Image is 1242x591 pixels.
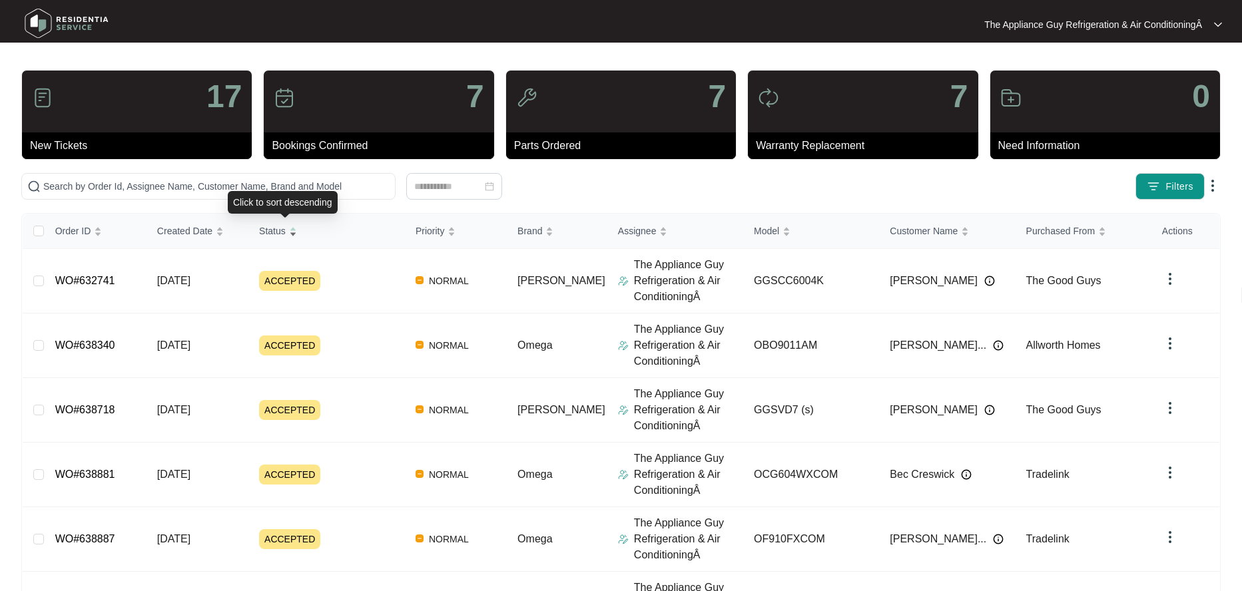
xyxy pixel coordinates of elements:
[466,81,484,112] p: 7
[618,534,629,544] img: Assigner Icon
[743,249,879,313] td: GGSCC6004K
[157,404,190,415] span: [DATE]
[984,405,995,415] img: Info icon
[1026,275,1101,286] span: The Good Guys
[416,341,424,349] img: Vercel Logo
[416,224,445,238] span: Priority
[272,138,493,154] p: Bookings Confirmed
[984,276,995,286] img: Info icon
[890,467,954,483] span: Bec Creswick
[634,386,743,434] p: The Appliance Guy Refrigeration & Air ConditioningÂ
[890,531,986,547] span: [PERSON_NAME]...
[147,214,248,249] th: Created Date
[1162,465,1178,481] img: dropdown arrow
[993,340,1004,351] img: Info icon
[1026,339,1101,351] span: Allworth Homes
[424,402,474,418] span: NORMAL
[20,3,113,43] img: residentia service logo
[55,404,115,415] a: WO#638718
[961,469,972,480] img: Info icon
[1151,214,1219,249] th: Actions
[517,224,542,238] span: Brand
[1162,271,1178,287] img: dropdown arrow
[55,275,115,286] a: WO#632741
[516,87,537,108] img: icon
[405,214,507,249] th: Priority
[416,405,424,413] img: Vercel Logo
[514,138,736,154] p: Parts Ordered
[1165,180,1193,194] span: Filters
[890,224,958,238] span: Customer Name
[517,469,552,480] span: Omega
[618,224,657,238] span: Assignee
[206,81,242,112] p: 17
[993,534,1004,544] img: Info icon
[756,138,978,154] p: Warranty Replacement
[157,469,190,480] span: [DATE]
[1162,400,1178,416] img: dropdown arrow
[1026,533,1070,544] span: Tradelink
[743,507,879,572] td: OF910FXCOM
[754,224,779,238] span: Model
[1147,180,1160,193] img: filter icon
[259,224,286,238] span: Status
[416,276,424,284] img: Vercel Logo
[424,531,474,547] span: NORMAL
[1135,173,1205,200] button: filter iconFilters
[984,18,1202,31] p: The Appliance Guy Refrigeration & Air ConditioningÂ
[259,400,320,420] span: ACCEPTED
[950,81,968,112] p: 7
[157,224,212,238] span: Created Date
[634,321,743,369] p: The Appliance Guy Refrigeration & Air ConditioningÂ
[743,313,879,378] td: OBO9011AM
[879,214,1015,249] th: Customer Name
[1205,178,1221,194] img: dropdown arrow
[1026,404,1101,415] span: The Good Guys
[890,337,986,353] span: [PERSON_NAME]...
[890,273,978,289] span: [PERSON_NAME]
[32,87,53,108] img: icon
[55,224,91,238] span: Order ID
[45,214,147,249] th: Order ID
[890,402,978,418] span: [PERSON_NAME]
[55,339,115,351] a: WO#638340
[618,469,629,480] img: Assigner Icon
[157,339,190,351] span: [DATE]
[517,339,552,351] span: Omega
[424,273,474,289] span: NORMAL
[55,533,115,544] a: WO#638887
[758,87,779,108] img: icon
[1162,335,1178,351] img: dropdown arrow
[618,340,629,351] img: Assigner Icon
[424,467,474,483] span: NORMAL
[1000,87,1022,108] img: icon
[157,533,190,544] span: [DATE]
[998,138,1220,154] p: Need Information
[416,470,424,478] img: Vercel Logo
[228,191,338,214] div: Click to sort descending
[416,534,424,542] img: Vercel Logo
[259,271,320,291] span: ACCEPTED
[274,87,295,108] img: icon
[43,179,390,194] input: Search by Order Id, Assignee Name, Customer Name, Brand and Model
[634,515,743,563] p: The Appliance Guy Refrigeration & Air ConditioningÂ
[1026,469,1070,480] span: Tradelink
[634,451,743,498] p: The Appliance Guy Refrigeration & Air ConditioningÂ
[1214,21,1222,28] img: dropdown arrow
[743,214,879,249] th: Model
[507,214,607,249] th: Brand
[424,337,474,353] span: NORMAL
[259,529,320,549] span: ACCEPTED
[1162,529,1178,545] img: dropdown arrow
[618,405,629,415] img: Assigner Icon
[743,443,879,507] td: OCG604WXCOM
[55,469,115,480] a: WO#638881
[517,533,552,544] span: Omega
[1016,214,1151,249] th: Purchased From
[517,275,605,286] span: [PERSON_NAME]
[1192,81,1210,112] p: 0
[27,180,41,193] img: search-icon
[708,81,726,112] p: 7
[1026,224,1095,238] span: Purchased From
[157,275,190,286] span: [DATE]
